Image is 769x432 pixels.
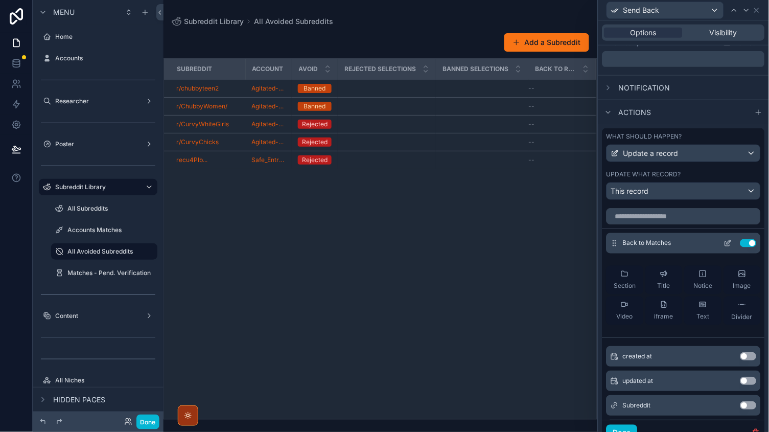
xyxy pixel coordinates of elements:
[55,54,155,62] label: Accounts
[623,148,679,158] span: Update a record
[51,265,157,281] a: Matches - Pend. Verification
[39,136,157,152] a: Poster
[55,376,155,384] label: All Niches
[39,372,157,389] a: All Niches
[732,313,753,321] span: Divider
[39,179,157,195] a: Subreddit Library
[685,297,722,325] button: Text
[535,65,576,73] span: Back to Researcher
[55,140,141,148] label: Poster
[39,29,157,45] a: Home
[694,282,713,290] span: Notice
[724,297,761,325] button: Divider
[607,2,724,19] button: Send Back
[67,204,155,213] label: All Subreddits
[177,65,212,73] span: Subreddit
[623,239,671,247] span: Back to Matches
[443,65,509,73] span: Banned Selections
[631,28,657,38] span: Options
[619,107,651,118] span: Actions
[53,395,105,405] span: Hidden pages
[67,226,155,234] label: Accounts Matches
[51,222,157,238] a: Accounts Matches
[655,313,673,321] span: iframe
[607,297,644,325] button: Video
[607,170,681,178] label: Update what record?
[55,97,141,105] label: Researcher
[646,297,683,325] button: iframe
[611,186,649,196] span: This record
[67,269,155,277] label: Matches - Pend. Verification
[51,243,157,260] a: All Avoided Subreddits
[53,7,75,17] span: Menu
[607,145,761,162] button: Update a record
[607,132,682,141] label: What should happen?
[607,266,644,294] button: Section
[252,65,284,73] span: Account
[55,183,137,191] label: Subreddit Library
[55,312,141,320] label: Content
[646,266,683,294] button: Title
[623,5,660,15] span: Send Back
[607,183,761,200] button: This record
[623,401,651,410] span: Subreddit
[51,200,157,217] a: All Subreddits
[602,51,765,67] div: scrollable content
[345,65,416,73] span: Rejected Selections
[623,377,654,385] span: updated at
[299,65,318,73] span: Avoid
[67,247,151,256] label: All Avoided Subreddits
[136,415,159,429] button: Done
[658,282,670,290] span: Title
[697,313,710,321] span: Text
[39,308,157,324] a: Content
[39,93,157,109] a: Researcher
[710,28,738,38] span: Visibility
[623,352,653,360] span: created at
[39,50,157,66] a: Accounts
[617,313,633,321] span: Video
[724,266,761,294] button: Image
[55,33,155,41] label: Home
[614,282,636,290] span: Section
[619,83,670,93] span: Notification
[733,282,751,290] span: Image
[685,266,722,294] button: Notice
